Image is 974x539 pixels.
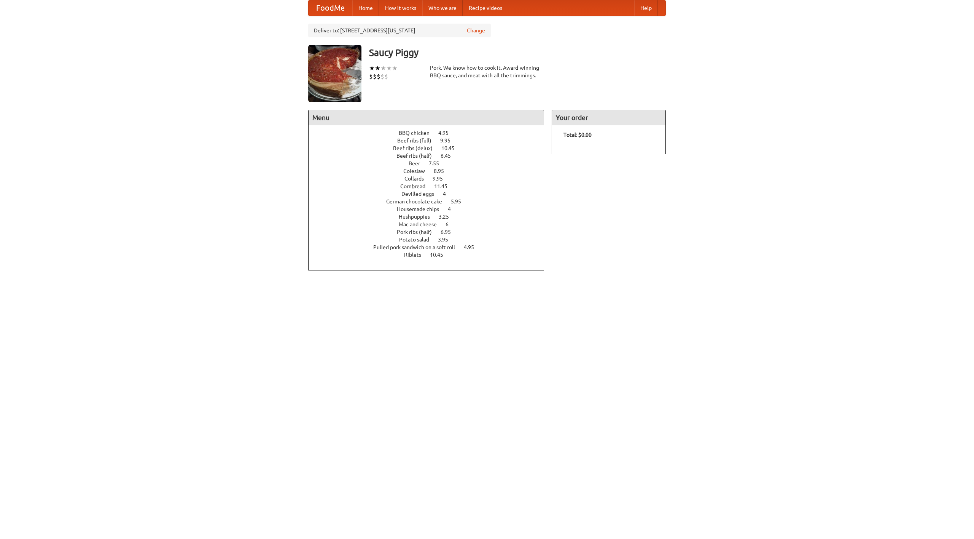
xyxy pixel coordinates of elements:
div: Pork. We know how to cook it. Award-winning BBQ sauce, and meat with all the trimmings. [430,64,544,79]
span: 9.95 [440,138,458,144]
span: Beef ribs (half) [396,153,439,159]
li: ★ [369,64,375,72]
a: Riblets 10.45 [404,252,457,258]
a: Recipe videos [463,0,508,16]
span: 11.45 [434,183,455,189]
a: Devilled eggs 4 [401,191,460,197]
span: BBQ chicken [399,130,437,136]
span: 5.95 [451,198,469,205]
a: Mac and cheese 6 [399,221,463,227]
b: Total: $0.00 [563,132,592,138]
a: How it works [379,0,422,16]
li: ★ [392,64,398,72]
a: Hushpuppies 3.25 [399,214,463,220]
span: 10.45 [441,145,462,151]
div: Deliver to: [STREET_ADDRESS][US_STATE] [308,24,491,37]
span: Mac and cheese [399,221,444,227]
span: Hushpuppies [399,214,438,220]
span: German chocolate cake [386,198,450,205]
span: 6 [446,221,456,227]
span: Beef ribs (full) [397,138,439,144]
span: 10.45 [430,252,451,258]
span: Pork ribs (half) [397,229,439,235]
a: Beef ribs (full) 9.95 [397,138,465,144]
span: Beef ribs (delux) [393,145,440,151]
a: Collards 9.95 [404,176,457,182]
span: Riblets [404,252,429,258]
span: Collards [404,176,431,182]
li: $ [380,72,384,81]
a: Pulled pork sandwich on a soft roll 4.95 [373,244,488,250]
a: Beer 7.55 [409,160,453,166]
h3: Saucy Piggy [369,45,666,60]
a: Who we are [422,0,463,16]
span: 4 [443,191,454,197]
li: ★ [380,64,386,72]
span: 6.45 [441,153,458,159]
a: Coleslaw 8.95 [403,168,458,174]
li: $ [369,72,373,81]
span: 4 [448,206,458,212]
span: Cornbread [400,183,433,189]
a: Beef ribs (delux) 10.45 [393,145,469,151]
span: 3.25 [439,214,457,220]
h4: Your order [552,110,665,125]
a: Change [467,27,485,34]
span: Potato salad [399,237,437,243]
li: ★ [386,64,392,72]
a: FoodMe [309,0,352,16]
span: 9.95 [433,176,450,182]
a: Housemade chips 4 [397,206,465,212]
li: $ [373,72,377,81]
span: Devilled eggs [401,191,442,197]
a: Pork ribs (half) 6.95 [397,229,465,235]
span: 8.95 [434,168,452,174]
li: $ [384,72,388,81]
span: Housemade chips [397,206,447,212]
a: Cornbread 11.45 [400,183,462,189]
span: 4.95 [464,244,482,250]
span: Coleslaw [403,168,433,174]
a: German chocolate cake 5.95 [386,198,475,205]
li: ★ [375,64,380,72]
img: angular.jpg [308,45,361,102]
h4: Menu [309,110,544,125]
span: 7.55 [429,160,447,166]
a: Home [352,0,379,16]
span: 6.95 [441,229,458,235]
span: Beer [409,160,428,166]
a: BBQ chicken 4.95 [399,130,463,136]
a: Help [634,0,658,16]
span: 4.95 [438,130,456,136]
a: Potato salad 3.95 [399,237,462,243]
span: Pulled pork sandwich on a soft roll [373,244,463,250]
li: $ [377,72,380,81]
a: Beef ribs (half) 6.45 [396,153,465,159]
span: 3.95 [438,237,456,243]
